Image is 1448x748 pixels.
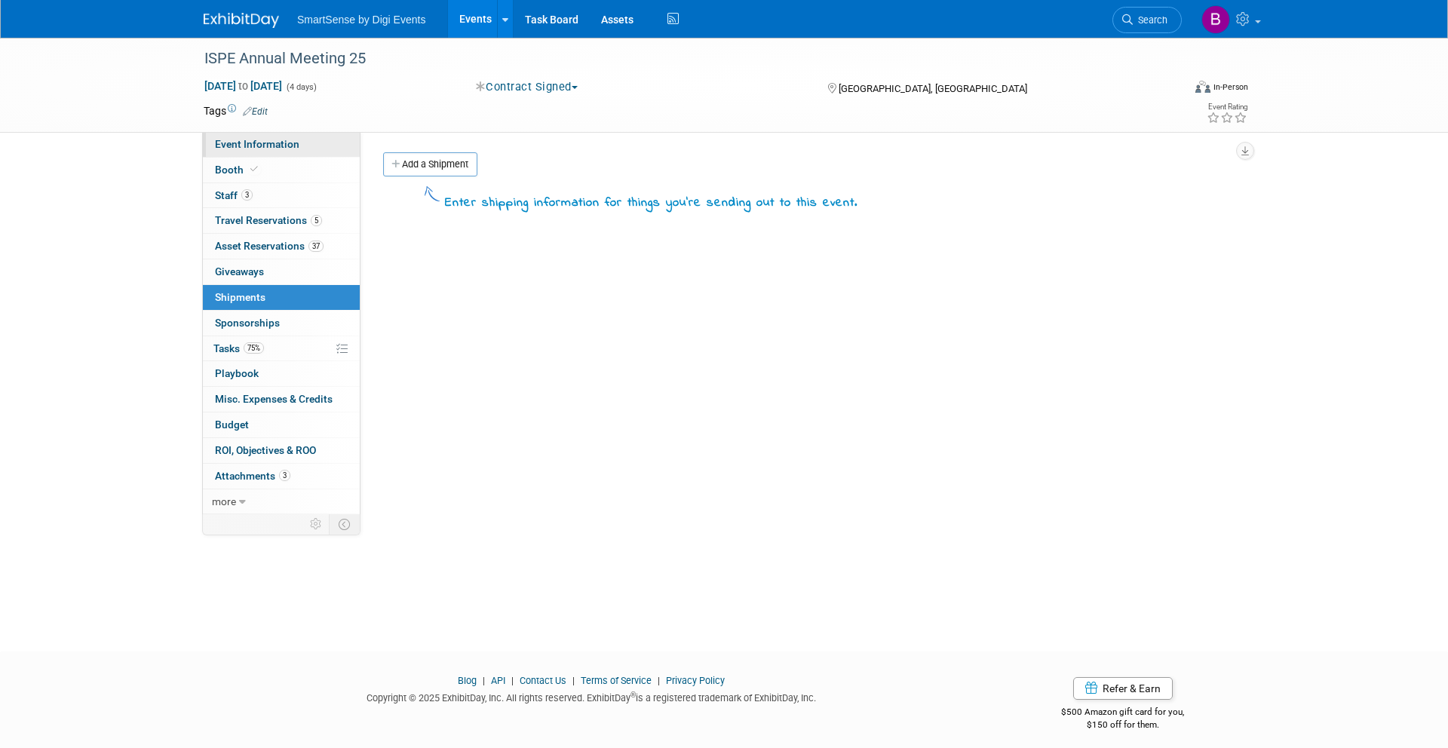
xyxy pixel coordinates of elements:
[204,688,979,705] div: Copyright © 2025 ExhibitDay, Inc. All rights reserved. ExhibitDay is a registered trademark of Ex...
[203,361,360,386] a: Playbook
[215,418,249,431] span: Budget
[212,495,236,507] span: more
[1002,696,1245,731] div: $500 Amazon gift card for you,
[1133,14,1167,26] span: Search
[383,152,477,176] a: Add a Shipment
[215,367,259,379] span: Playbook
[308,241,324,252] span: 37
[213,342,264,354] span: Tasks
[204,13,279,28] img: ExhibitDay
[311,215,322,226] span: 5
[236,80,250,92] span: to
[630,691,636,699] sup: ®
[203,311,360,336] a: Sponsorships
[654,675,664,686] span: |
[203,132,360,157] a: Event Information
[1201,5,1230,34] img: Brooke Howes
[241,189,253,201] span: 3
[458,675,477,686] a: Blog
[215,470,290,482] span: Attachments
[445,195,857,213] div: Enter shipping information for things you're sending out to this event.
[203,336,360,361] a: Tasks75%
[303,514,330,534] td: Personalize Event Tab Strip
[297,14,425,26] span: SmartSense by Digi Events
[471,79,584,95] button: Contract Signed
[839,83,1027,94] span: [GEOGRAPHIC_DATA], [GEOGRAPHIC_DATA]
[666,675,725,686] a: Privacy Policy
[285,82,317,92] span: (4 days)
[581,675,652,686] a: Terms of Service
[491,675,505,686] a: API
[215,164,261,176] span: Booth
[215,291,265,303] span: Shipments
[215,317,280,329] span: Sponsorships
[203,438,360,463] a: ROI, Objectives & ROO
[215,189,253,201] span: Staff
[1207,103,1247,111] div: Event Rating
[203,464,360,489] a: Attachments3
[215,444,316,456] span: ROI, Objectives & ROO
[199,45,1159,72] div: ISPE Annual Meeting 25
[203,285,360,310] a: Shipments
[1073,677,1173,700] a: Refer & Earn
[279,470,290,481] span: 3
[330,514,360,534] td: Toggle Event Tabs
[520,675,566,686] a: Contact Us
[203,489,360,514] a: more
[203,387,360,412] a: Misc. Expenses & Credits
[1213,81,1248,93] div: In-Person
[203,208,360,233] a: Travel Reservations5
[479,675,489,686] span: |
[204,79,283,93] span: [DATE] [DATE]
[203,234,360,259] a: Asset Reservations37
[215,265,264,277] span: Giveaways
[215,240,324,252] span: Asset Reservations
[204,103,268,118] td: Tags
[215,393,333,405] span: Misc. Expenses & Credits
[1002,719,1245,731] div: $150 off for them.
[203,158,360,182] a: Booth
[215,138,299,150] span: Event Information
[1093,78,1248,101] div: Event Format
[243,106,268,117] a: Edit
[569,675,578,686] span: |
[244,342,264,354] span: 75%
[1112,7,1182,33] a: Search
[203,412,360,437] a: Budget
[203,259,360,284] a: Giveaways
[215,214,322,226] span: Travel Reservations
[250,165,258,173] i: Booth reservation complete
[1195,81,1210,93] img: Format-Inperson.png
[508,675,517,686] span: |
[203,183,360,208] a: Staff3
